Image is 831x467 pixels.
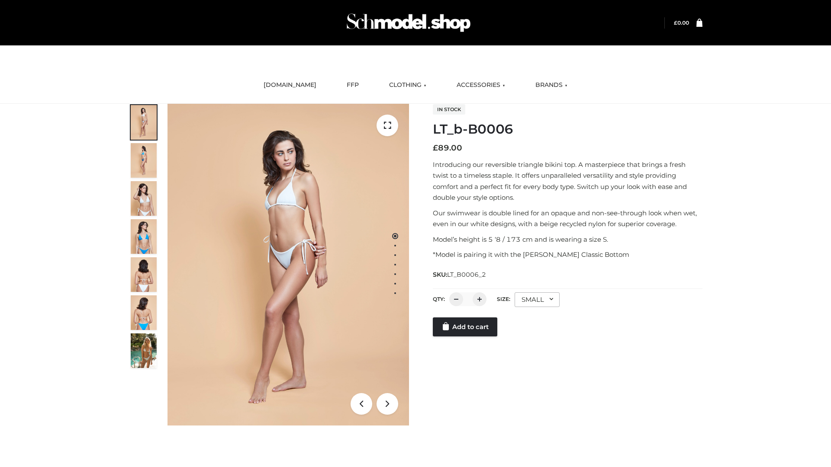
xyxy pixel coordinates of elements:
[167,104,409,425] img: LT_b-B0006
[433,104,465,115] span: In stock
[433,143,438,153] span: £
[515,292,560,307] div: SMALL
[450,76,512,95] a: ACCESSORIES
[433,269,487,280] span: SKU:
[447,271,486,278] span: LT_B0006_2
[257,76,323,95] a: [DOMAIN_NAME]
[131,105,157,140] img: ArielClassicBikiniTop_CloudNine_AzureSky_OW114ECO_1-scaled.jpg
[433,208,702,230] p: Our swimwear is double lined for an opaque and non-see-through look when wet, even in our white d...
[529,76,574,95] a: BRANDS
[383,76,433,95] a: CLOTHING
[131,143,157,178] img: ArielClassicBikiniTop_CloudNine_AzureSky_OW114ECO_2-scaled.jpg
[433,159,702,203] p: Introducing our reversible triangle bikini top. A masterpiece that brings a fresh twist to a time...
[674,19,689,26] a: £0.00
[433,317,497,336] a: Add to cart
[131,257,157,292] img: ArielClassicBikiniTop_CloudNine_AzureSky_OW114ECO_7-scaled.jpg
[131,181,157,216] img: ArielClassicBikiniTop_CloudNine_AzureSky_OW114ECO_3-scaled.jpg
[674,19,677,26] span: £
[131,295,157,330] img: ArielClassicBikiniTop_CloudNine_AzureSky_OW114ECO_8-scaled.jpg
[433,249,702,260] p: *Model is pairing it with the [PERSON_NAME] Classic Bottom
[131,219,157,254] img: ArielClassicBikiniTop_CloudNine_AzureSky_OW114ECO_4-scaled.jpg
[131,333,157,368] img: Arieltop_CloudNine_AzureSky2.jpg
[340,76,365,95] a: FFP
[433,296,445,302] label: QTY:
[433,234,702,245] p: Model’s height is 5 ‘8 / 173 cm and is wearing a size S.
[674,19,689,26] bdi: 0.00
[433,122,702,137] h1: LT_b-B0006
[497,296,510,302] label: Size:
[344,6,473,40] img: Schmodel Admin 964
[433,143,462,153] bdi: 89.00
